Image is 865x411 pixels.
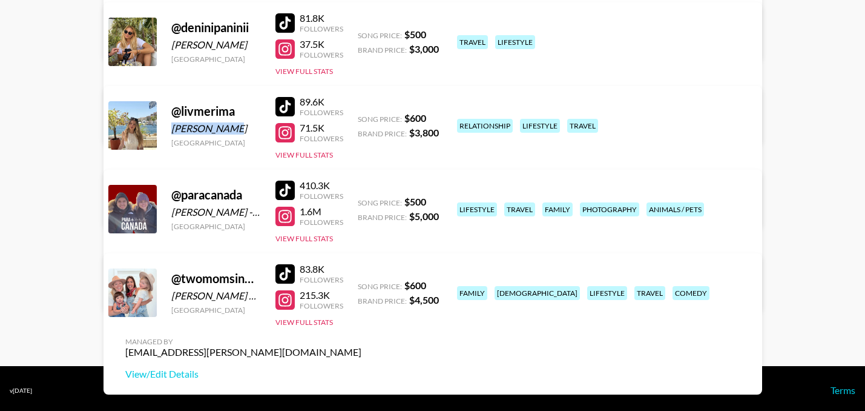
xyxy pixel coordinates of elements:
[275,234,333,243] button: View Full Stats
[358,282,402,291] span: Song Price:
[300,206,343,218] div: 1.6M
[300,122,343,134] div: 71.5K
[673,286,709,300] div: comedy
[171,187,261,202] div: @ paracanada
[409,43,439,55] strong: $ 3,000
[358,129,407,138] span: Brand Price:
[275,67,333,76] button: View Full Stats
[171,306,261,315] div: [GEOGRAPHIC_DATA]
[125,346,361,358] div: [EMAIL_ADDRESS][PERSON_NAME][DOMAIN_NAME]
[358,31,402,40] span: Song Price:
[580,202,639,216] div: photography
[520,119,560,133] div: lifestyle
[300,38,343,50] div: 37.5K
[171,138,261,147] div: [GEOGRAPHIC_DATA]
[171,55,261,64] div: [GEOGRAPHIC_DATA]
[300,134,343,143] div: Followers
[300,218,343,227] div: Followers
[457,35,488,49] div: travel
[171,39,261,51] div: [PERSON_NAME]
[404,112,426,124] strong: $ 600
[646,202,704,216] div: animals / pets
[358,198,402,207] span: Song Price:
[171,104,261,119] div: @ livmerima
[300,108,343,117] div: Followers
[409,127,439,138] strong: $ 3,800
[358,45,407,55] span: Brand Price:
[300,263,343,275] div: 83.8K
[409,294,439,306] strong: $ 4,500
[300,179,343,192] div: 410.3K
[542,202,573,216] div: family
[495,35,535,49] div: lifestyle
[358,213,407,222] span: Brand Price:
[275,150,333,159] button: View Full Stats
[587,286,627,300] div: lifestyle
[300,12,343,24] div: 81.8K
[457,286,487,300] div: family
[404,196,426,207] strong: $ 500
[10,387,32,395] div: v [DATE]
[567,119,598,133] div: travel
[171,206,261,218] div: [PERSON_NAME] - [PERSON_NAME]
[125,368,361,380] a: View/Edit Details
[275,318,333,327] button: View Full Stats
[300,275,343,284] div: Followers
[300,289,343,301] div: 215.3K
[358,296,407,306] span: Brand Price:
[171,271,261,286] div: @ twomomsinmotion
[409,210,439,222] strong: $ 5,000
[404,279,426,291] strong: $ 600
[404,28,426,40] strong: $ 500
[495,286,580,300] div: [DEMOGRAPHIC_DATA]
[300,301,343,310] div: Followers
[457,202,497,216] div: lifestyle
[358,115,402,124] span: Song Price:
[125,337,361,346] div: Managed By
[171,222,261,231] div: [GEOGRAPHIC_DATA]
[171,290,261,302] div: [PERSON_NAME] & [PERSON_NAME]
[830,384,855,396] a: Terms
[300,50,343,59] div: Followers
[300,96,343,108] div: 89.6K
[504,202,535,216] div: travel
[300,192,343,201] div: Followers
[171,122,261,135] div: [PERSON_NAME]
[457,119,513,133] div: relationship
[634,286,665,300] div: travel
[171,20,261,35] div: @ deninipaninii
[300,24,343,33] div: Followers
